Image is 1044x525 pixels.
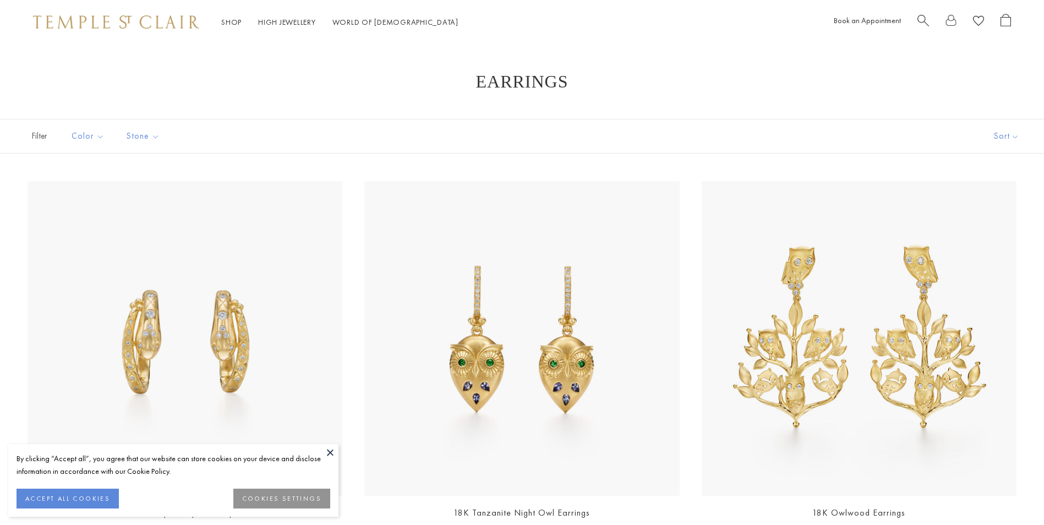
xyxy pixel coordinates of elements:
button: COOKIES SETTINGS [233,489,330,508]
button: Stone [118,124,168,149]
a: World of [DEMOGRAPHIC_DATA]World of [DEMOGRAPHIC_DATA] [332,17,458,27]
nav: Main navigation [221,15,458,29]
img: 18K Delphi Serpent Hoops [28,181,342,496]
iframe: Gorgias live chat messenger [989,473,1033,514]
img: E36887-OWLTZTG [364,181,679,496]
a: View Wishlist [973,14,984,31]
a: ShopShop [221,17,242,27]
a: Open Shopping Bag [1001,14,1011,31]
span: Stone [121,129,168,143]
a: High JewelleryHigh Jewellery [258,17,316,27]
div: By clicking “Accept all”, you agree that our website can store cookies on your device and disclos... [17,452,330,478]
a: Book an Appointment [834,15,901,25]
button: Color [63,124,113,149]
button: ACCEPT ALL COOKIES [17,489,119,508]
span: Color [66,129,113,143]
img: 18K Owlwood Earrings [702,181,1016,496]
a: Search [917,14,929,31]
a: 18K Owlwood Earrings [812,507,905,518]
img: Temple St. Clair [33,15,199,29]
h1: Earrings [44,72,1000,91]
button: Show sort by [969,119,1044,153]
a: 18K Tanzanite Night Owl Earrings [453,507,590,518]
